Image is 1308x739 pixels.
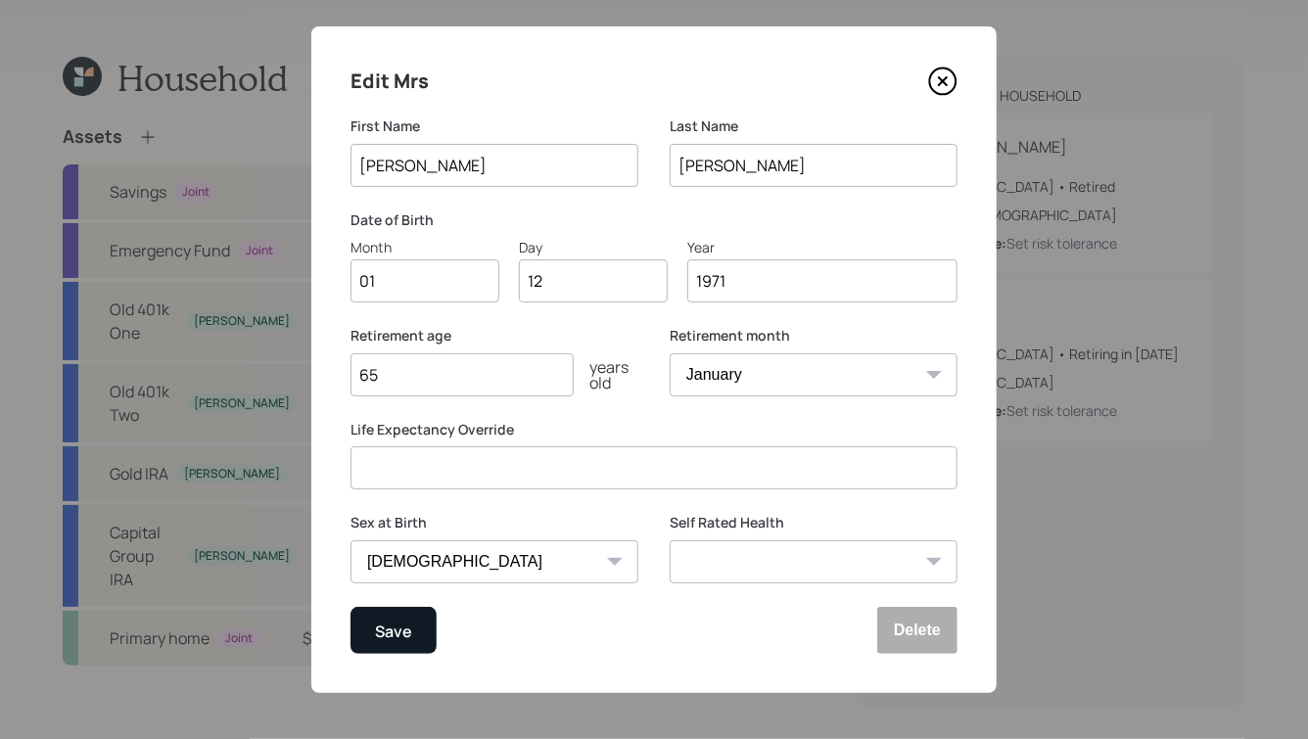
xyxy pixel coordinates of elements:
div: Day [519,237,668,257]
div: Save [375,618,412,644]
label: Sex at Birth [350,513,638,532]
label: Self Rated Health [670,513,958,532]
label: First Name [350,116,638,136]
div: years old [574,359,638,391]
h4: Edit Mrs [350,66,429,97]
input: Month [350,259,499,302]
div: Year [687,237,958,257]
button: Save [350,607,437,654]
input: Year [687,259,958,302]
label: Retirement month [670,326,958,346]
label: Last Name [670,116,958,136]
label: Life Expectancy Override [350,420,958,439]
label: Date of Birth [350,210,958,230]
input: Day [519,259,668,302]
button: Delete [877,607,958,654]
div: Month [350,237,499,257]
label: Retirement age [350,326,638,346]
